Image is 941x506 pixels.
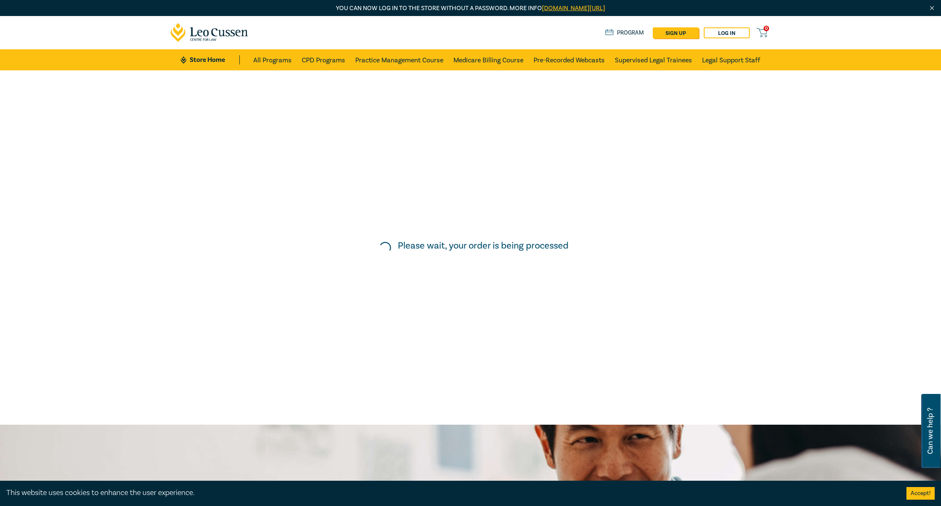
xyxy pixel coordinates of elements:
[302,49,345,70] a: CPD Programs
[926,399,934,463] span: Can we help ?
[534,49,605,70] a: Pre-Recorded Webcasts
[6,487,894,498] div: This website uses cookies to enhance the user experience.
[542,4,605,12] a: [DOMAIN_NAME][URL]
[906,487,935,500] button: Accept cookies
[928,5,936,12] img: Close
[702,49,760,70] a: Legal Support Staff
[615,49,692,70] a: Supervised Legal Trainees
[704,27,750,38] a: Log in
[171,4,771,13] p: You can now log in to the store without a password. More info
[605,28,644,37] a: Program
[355,49,443,70] a: Practice Management Course
[253,49,292,70] a: All Programs
[653,27,699,38] a: sign up
[453,49,523,70] a: Medicare Billing Course
[398,240,568,251] h5: Please wait, your order is being processed
[181,55,239,64] a: Store Home
[764,26,769,31] span: 0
